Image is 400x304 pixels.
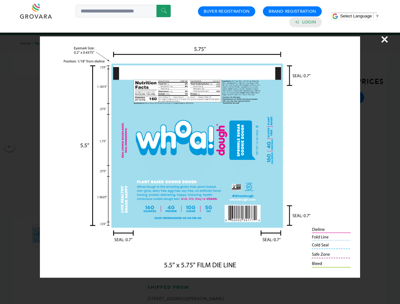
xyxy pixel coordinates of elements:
[302,19,316,25] a: Login
[340,14,379,18] a: Select Language​
[76,5,171,17] input: Search a product or brand...
[380,30,389,48] span: ×
[269,9,316,14] a: Brand Registration
[373,14,374,18] span: ​
[204,9,250,14] a: Buyer Registration
[40,36,360,278] img: Image Preview
[340,14,372,18] span: Select Language
[375,14,379,18] span: ▼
